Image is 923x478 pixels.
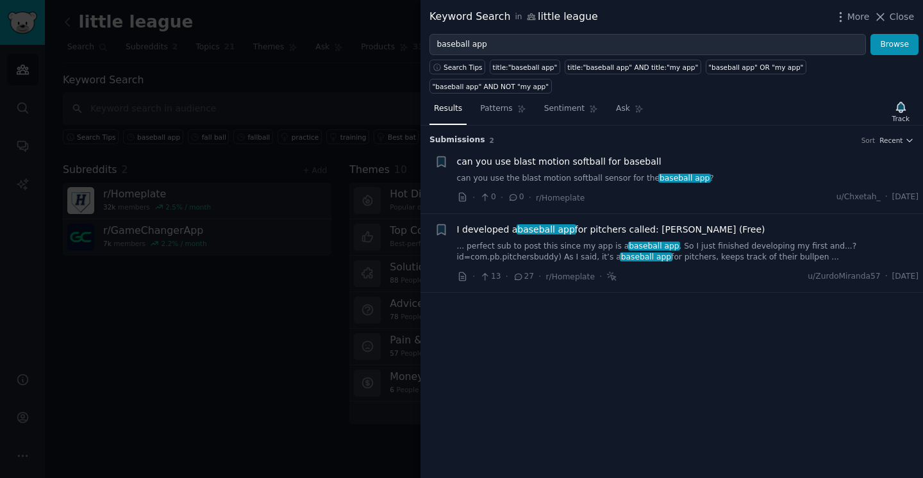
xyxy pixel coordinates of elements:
span: · [472,191,475,204]
a: can you use blast motion softball for baseball [457,155,661,169]
span: baseball app [628,242,681,251]
span: 13 [479,271,501,283]
a: Sentiment [540,99,603,125]
a: I developed abaseball appfor pitchers called: [PERSON_NAME] (Free) [457,223,765,236]
span: · [472,270,475,283]
a: title:"baseball app" [490,60,560,74]
div: Keyword Search little league [429,9,598,25]
span: 0 [508,192,524,203]
div: "baseball app" AND NOT "my app" [433,82,549,91]
span: [DATE] [892,192,919,203]
div: Sort [861,136,876,145]
span: 27 [513,271,534,283]
a: Ask [611,99,648,125]
a: Patterns [476,99,530,125]
span: · [599,270,602,283]
span: Recent [879,136,902,145]
a: title:"baseball app" AND title:"my app" [565,60,701,74]
button: Close [874,10,914,24]
button: More [834,10,870,24]
span: · [885,271,888,283]
a: "baseball app" AND NOT "my app" [429,79,552,94]
span: 2 [490,136,494,144]
span: Results [434,103,462,115]
span: Patterns [480,103,512,115]
span: r/Homeplate [546,272,595,281]
span: 0 [479,192,495,203]
button: Track [888,98,914,125]
span: · [885,192,888,203]
span: r/Homeplate [536,194,585,202]
div: "baseball app" OR "my app" [708,63,803,72]
span: Close [890,10,914,24]
span: baseball app [517,224,576,235]
span: Submission s [429,135,485,146]
div: Track [892,114,910,123]
span: · [538,270,541,283]
span: u/Chxetah_ [836,192,881,203]
a: ... perfect sub to post this since my app is abaseball app. So I just finished developing my firs... [457,241,919,263]
span: in [515,12,522,23]
span: baseball app [620,252,672,261]
input: Try a keyword related to your business [429,34,866,56]
span: · [506,270,508,283]
div: title:"baseball app" AND title:"my app" [567,63,698,72]
span: More [847,10,870,24]
a: can you use the blast motion softball sensor for thebaseball app? [457,173,919,185]
span: I developed a for pitchers called: [PERSON_NAME] (Free) [457,223,765,236]
div: title:"baseball app" [493,63,558,72]
span: Sentiment [544,103,585,115]
span: u/ZurdoMiranda57 [808,271,880,283]
a: Results [429,99,467,125]
span: baseball app [658,174,711,183]
button: Browse [870,34,919,56]
span: [DATE] [892,271,919,283]
span: · [529,191,531,204]
span: Search Tips [444,63,483,72]
span: Ask [616,103,630,115]
button: Recent [879,136,914,145]
a: "baseball app" OR "my app" [706,60,806,74]
span: · [501,191,503,204]
button: Search Tips [429,60,485,74]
